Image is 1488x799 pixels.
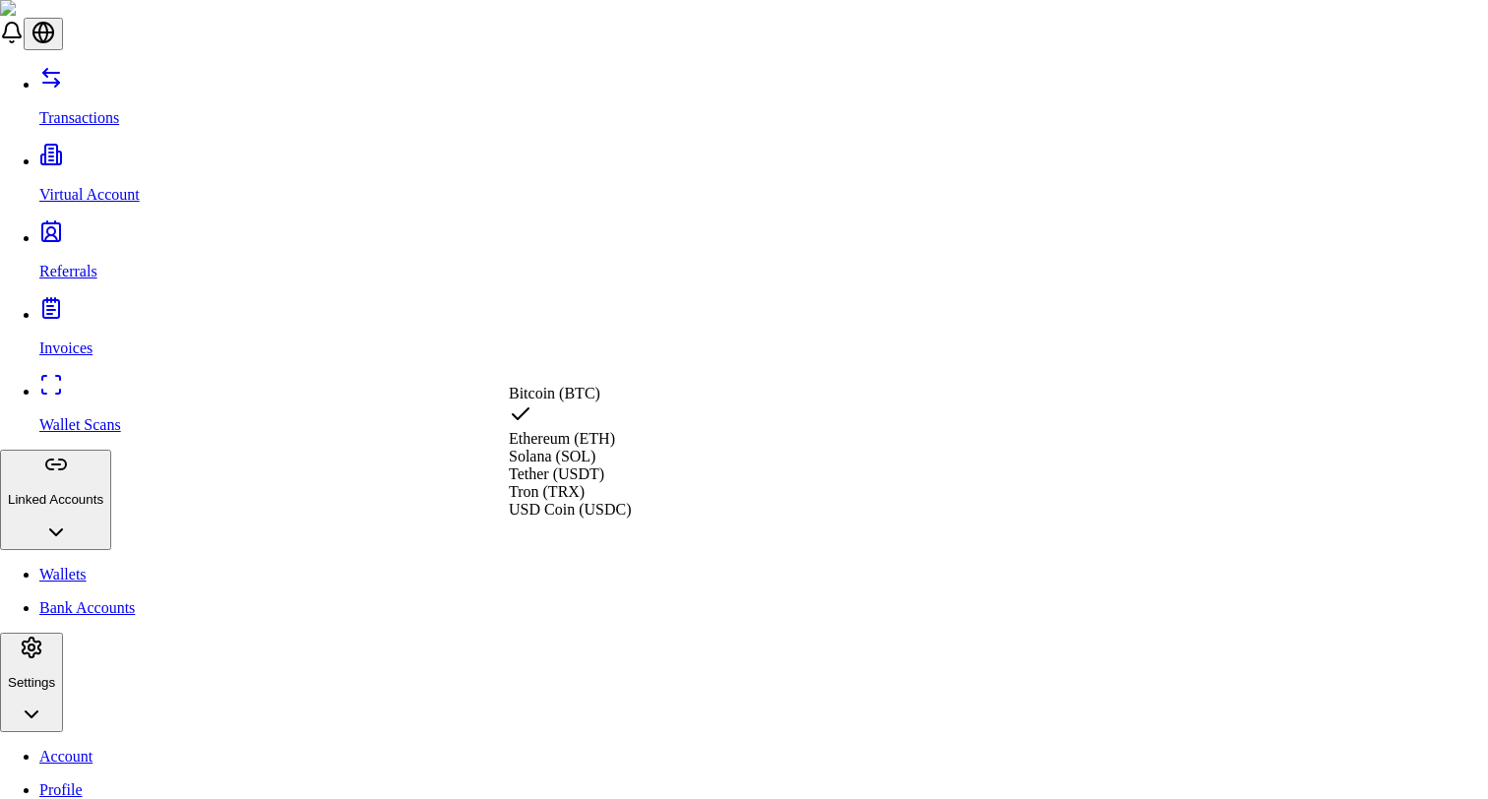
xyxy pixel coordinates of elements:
[509,448,595,464] span: Solana (SOL)
[509,385,631,519] div: Suggestions
[509,385,600,401] span: Bitcoin (BTC)
[509,483,585,500] span: Tron (TRX)
[509,430,615,447] span: Ethereum (ETH)
[509,501,631,518] span: USD Coin (USDC)
[509,465,604,482] span: Tether (USDT)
